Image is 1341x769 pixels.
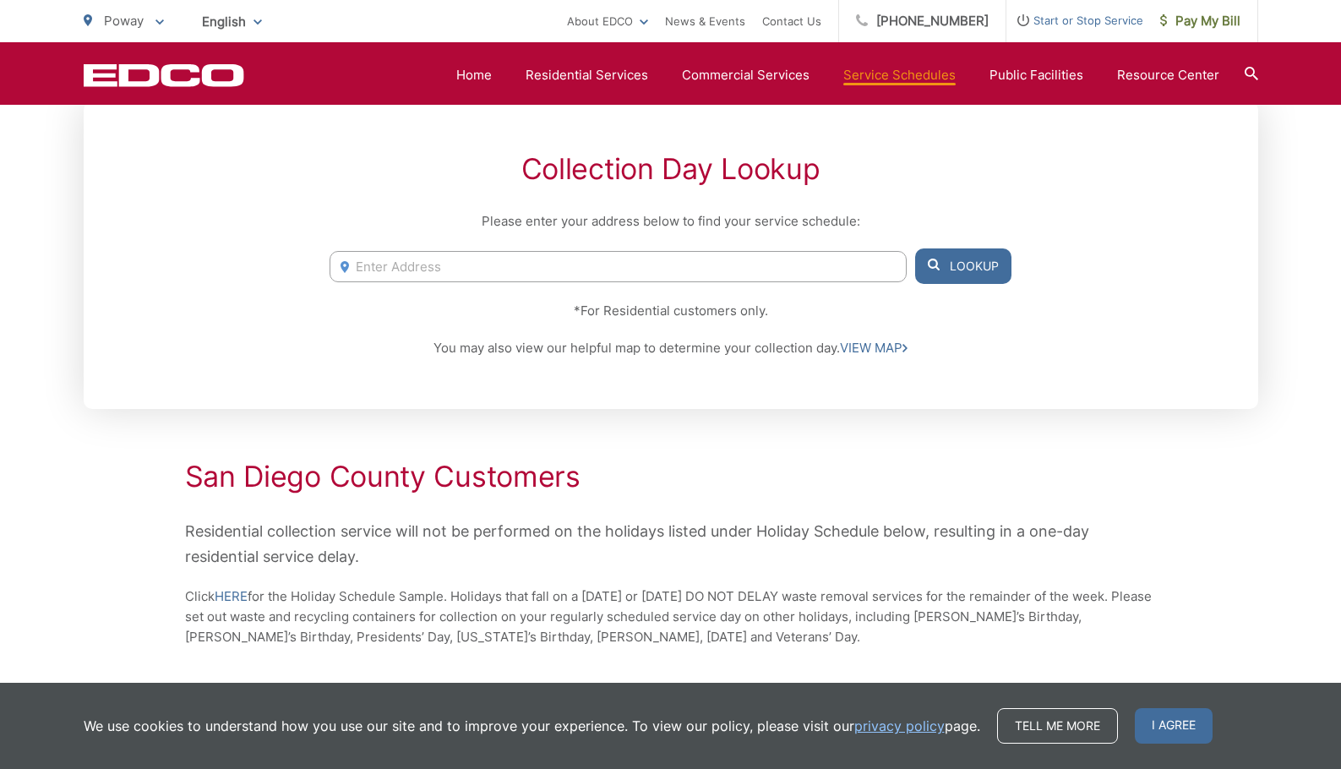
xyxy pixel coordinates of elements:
p: You may also view our helpful map to determine your collection day. [330,338,1011,358]
a: Commercial Services [682,65,810,85]
a: EDCD logo. Return to the homepage. [84,63,244,87]
a: News & Events [665,11,745,31]
p: We use cookies to understand how you use our site and to improve your experience. To view our pol... [84,716,980,736]
a: Tell me more [997,708,1118,744]
h2: Collection Day Lookup [330,152,1011,186]
a: About EDCO [567,11,648,31]
a: Public Facilities [989,65,1083,85]
h2: San Diego County Customers [185,460,1157,494]
span: Poway [104,13,144,29]
p: Residential collection service will not be performed on the holidays listed under Holiday Schedul... [185,519,1157,570]
a: VIEW MAP [840,338,908,358]
p: Please enter your address below to find your service schedule: [330,211,1011,232]
a: Residential Services [526,65,648,85]
a: Home [456,65,492,85]
a: HERE [215,586,248,607]
a: Resource Center [1117,65,1219,85]
a: privacy policy [854,716,945,736]
a: Contact Us [762,11,821,31]
button: Lookup [915,248,1011,284]
span: Pay My Bill [1160,11,1240,31]
input: Enter Address [330,251,906,282]
p: *For Residential customers only. [330,301,1011,321]
span: English [189,7,275,36]
a: Service Schedules [843,65,956,85]
p: Click for the Holiday Schedule Sample. Holidays that fall on a [DATE] or [DATE] DO NOT DELAY wast... [185,586,1157,647]
span: I agree [1135,708,1213,744]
